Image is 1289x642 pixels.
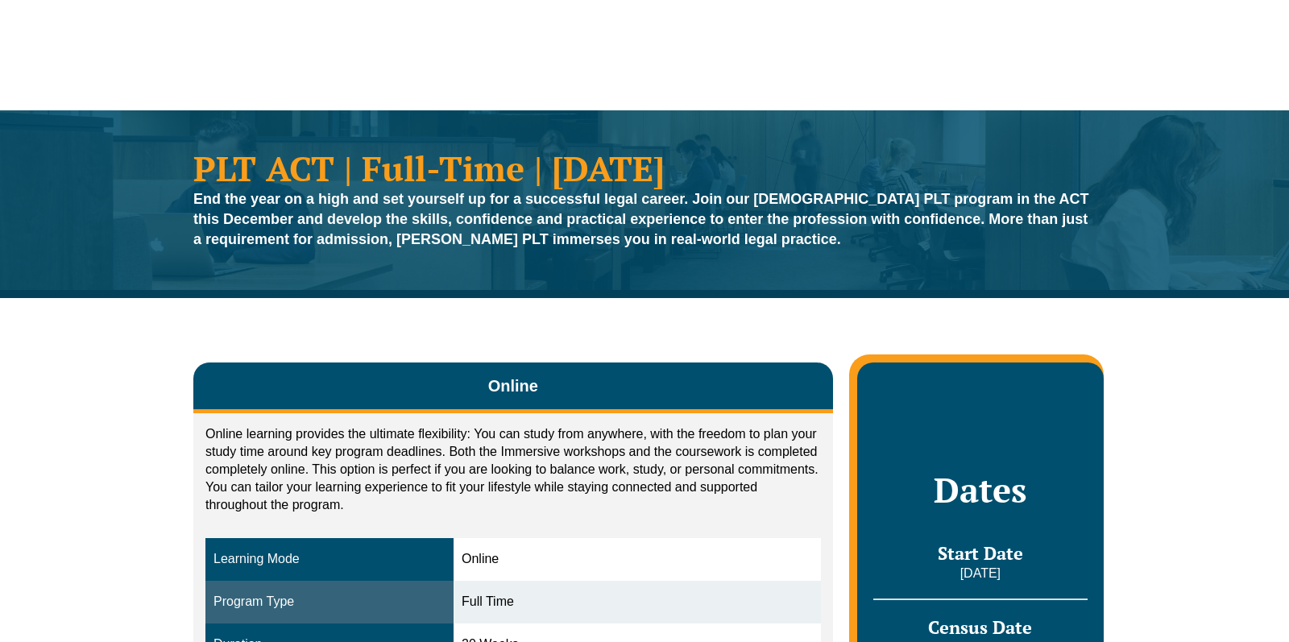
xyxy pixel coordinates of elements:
span: Online [488,375,538,397]
span: Start Date [938,541,1023,565]
div: Program Type [213,593,446,611]
p: Online learning provides the ultimate flexibility: You can study from anywhere, with the freedom ... [205,425,821,514]
p: [DATE] [873,565,1088,582]
strong: End the year on a high and set yourself up for a successful legal career. Join our [DEMOGRAPHIC_D... [193,191,1089,247]
div: Learning Mode [213,550,446,569]
span: Census Date [928,615,1032,639]
div: Full Time [462,593,813,611]
div: Online [462,550,813,569]
h1: PLT ACT | Full-Time | [DATE] [193,151,1096,185]
h2: Dates [873,470,1088,510]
